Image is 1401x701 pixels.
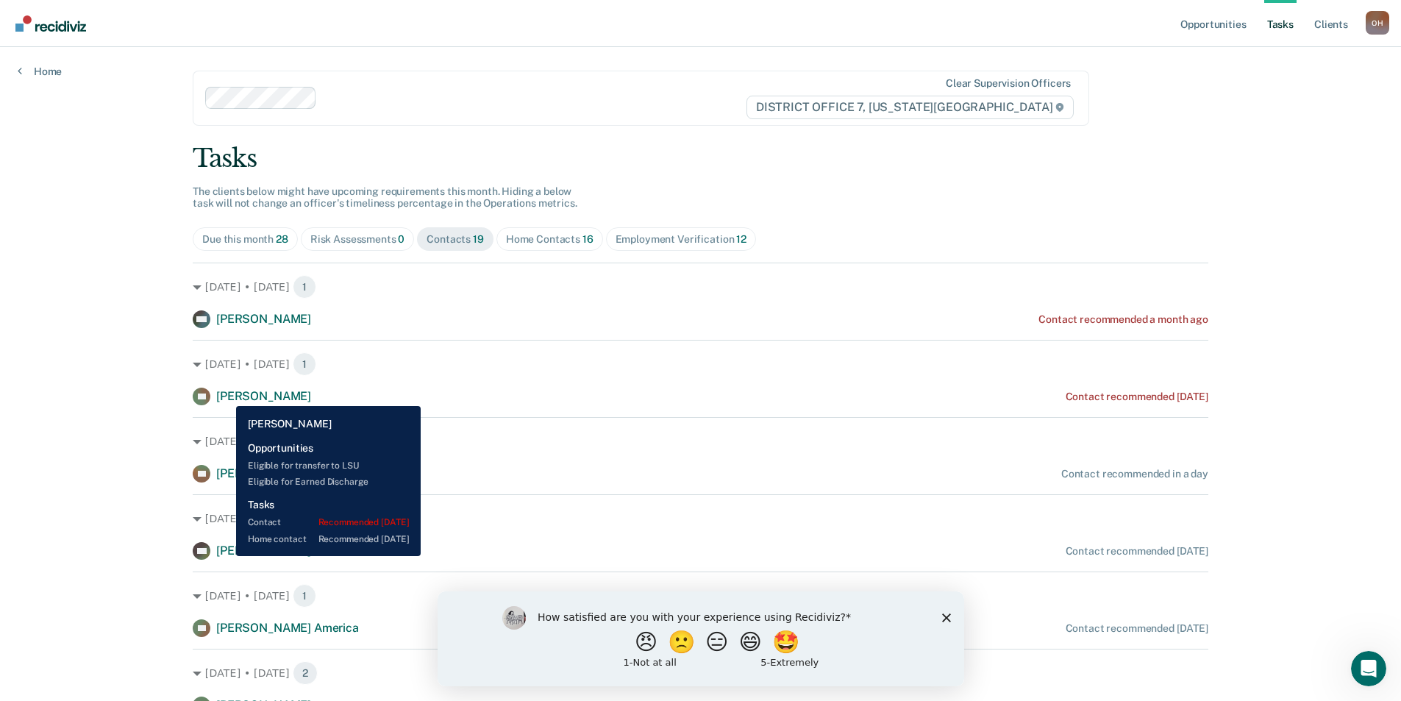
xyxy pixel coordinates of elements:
[736,233,746,245] span: 12
[398,233,404,245] span: 0
[193,185,577,210] span: The clients below might have upcoming requirements this month. Hiding a below task will not chang...
[216,621,359,635] span: [PERSON_NAME] America
[1066,545,1208,558] div: Contact recommended [DATE]
[473,233,484,245] span: 19
[427,233,484,246] div: Contacts
[193,661,1208,685] div: [DATE] • [DATE] 2
[15,15,86,32] img: Recidiviz
[193,430,1208,453] div: [DATE] • [DATE] 1
[18,65,62,78] a: Home
[193,143,1208,174] div: Tasks
[1061,468,1208,480] div: Contact recommended in a day
[216,544,311,558] span: [PERSON_NAME]
[293,352,316,376] span: 1
[276,233,288,245] span: 28
[438,591,964,686] iframe: Survey by Kim from Recidiviz
[216,389,311,403] span: [PERSON_NAME]
[293,430,316,453] span: 1
[193,352,1208,376] div: [DATE] • [DATE] 1
[293,507,316,530] span: 1
[946,77,1071,90] div: Clear supervision officers
[293,275,316,299] span: 1
[582,233,593,245] span: 16
[216,312,311,326] span: [PERSON_NAME]
[1038,313,1208,326] div: Contact recommended a month ago
[746,96,1074,119] span: DISTRICT OFFICE 7, [US_STATE][GEOGRAPHIC_DATA]
[202,233,288,246] div: Due this month
[193,275,1208,299] div: [DATE] • [DATE] 1
[193,507,1208,530] div: [DATE] • [DATE] 1
[1366,11,1389,35] div: O H
[506,233,593,246] div: Home Contacts
[1066,622,1208,635] div: Contact recommended [DATE]
[293,584,316,608] span: 1
[193,584,1208,608] div: [DATE] • [DATE] 1
[1066,391,1208,403] div: Contact recommended [DATE]
[310,233,405,246] div: Risk Assessments
[1366,11,1389,35] button: Profile dropdown button
[1351,651,1386,686] iframe: Intercom live chat
[216,466,311,480] span: [PERSON_NAME]
[616,233,746,246] div: Employment Verification
[293,661,318,685] span: 2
